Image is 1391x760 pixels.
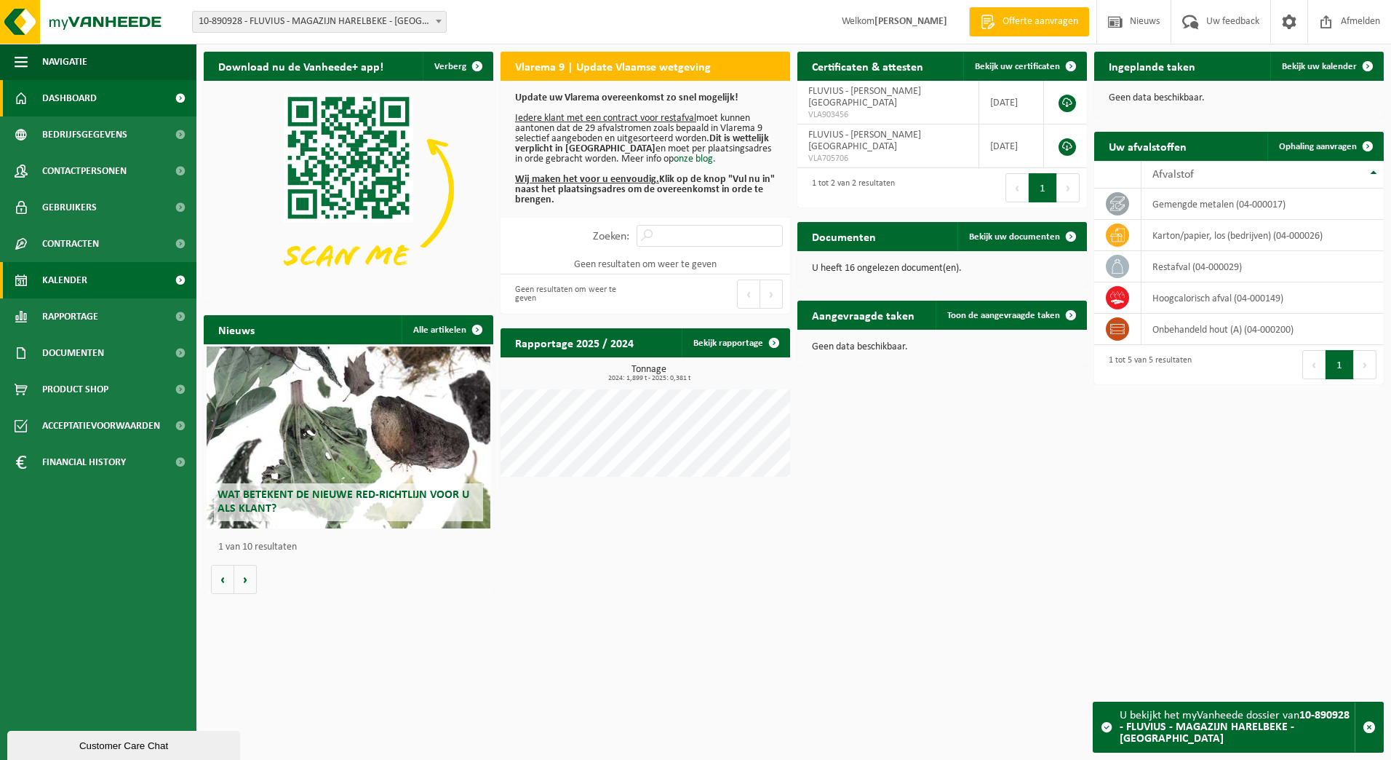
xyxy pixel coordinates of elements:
[1152,169,1194,181] span: Afvalstof
[234,565,257,594] button: Volgende
[193,12,446,32] span: 10-890928 - FLUVIUS - MAGAZIJN HARELBEKE - HARELBEKE
[434,62,466,71] span: Verberg
[42,116,127,153] span: Bedrijfsgegevens
[797,52,938,80] h2: Certificaten & attesten
[1141,282,1384,314] td: hoogcalorisch afval (04-000149)
[42,298,98,335] span: Rapportage
[593,231,629,242] label: Zoeken:
[1141,314,1384,345] td: onbehandeld hout (A) (04-000200)
[218,542,486,553] p: 1 van 10 resultaten
[501,328,648,357] h2: Rapportage 2025 / 2024
[207,347,490,529] a: Wat betekent de nieuwe RED-richtlijn voor u als klant?
[42,153,127,189] span: Contactpersonen
[42,226,99,262] span: Contracten
[969,7,1089,36] a: Offerte aanvragen
[979,124,1044,168] td: [DATE]
[808,86,921,108] span: FLUVIUS - [PERSON_NAME][GEOGRAPHIC_DATA]
[936,301,1085,330] a: Toon de aangevraagde taken
[1279,142,1357,151] span: Ophaling aanvragen
[515,113,696,124] u: Iedere klant met een contract voor restafval
[192,11,447,33] span: 10-890928 - FLUVIUS - MAGAZIJN HARELBEKE - HARELBEKE
[1101,349,1192,381] div: 1 tot 5 van 5 resultaten
[1141,220,1384,251] td: karton/papier, los (bedrijven) (04-000026)
[515,174,659,185] u: Wij maken het voor u eenvoudig.
[1267,132,1382,161] a: Ophaling aanvragen
[874,16,947,27] strong: [PERSON_NAME]
[515,133,769,154] b: Dit is wettelijk verplicht in [GEOGRAPHIC_DATA]
[42,371,108,408] span: Product Shop
[1005,173,1029,202] button: Previous
[1094,52,1210,80] h2: Ingeplande taken
[812,342,1072,352] p: Geen data beschikbaar.
[1326,350,1354,379] button: 1
[42,444,126,480] span: Financial History
[1354,350,1376,379] button: Next
[515,93,776,205] p: moet kunnen aantonen dat de 29 afvalstromen zoals bepaald in Vlarema 9 selectief aangeboden en ui...
[204,52,398,80] h2: Download nu de Vanheede+ app!
[947,311,1060,320] span: Toon de aangevraagde taken
[808,130,921,152] span: FLUVIUS - [PERSON_NAME][GEOGRAPHIC_DATA]
[969,232,1060,242] span: Bekijk uw documenten
[805,172,895,204] div: 1 tot 2 van 2 resultaten
[975,62,1060,71] span: Bekijk uw certificaten
[1057,173,1080,202] button: Next
[1029,173,1057,202] button: 1
[501,254,790,274] td: Geen resultaten om weer te geven
[1282,62,1357,71] span: Bekijk uw kalender
[682,328,789,357] a: Bekijk rapportage
[1270,52,1382,81] a: Bekijk uw kalender
[204,315,269,344] h2: Nieuws
[737,280,760,309] button: Previous
[42,262,87,298] span: Kalender
[812,264,1072,274] p: U heeft 16 ongelezen document(en).
[42,189,97,226] span: Gebruikers
[423,52,492,81] button: Verberg
[1141,251,1384,282] td: restafval (04-000029)
[999,15,1082,29] span: Offerte aanvragen
[1120,702,1355,752] div: U bekijkt het myVanheede dossier van
[1302,350,1326,379] button: Previous
[204,81,493,298] img: Download de VHEPlus App
[402,315,492,344] a: Alle artikelen
[797,301,929,329] h2: Aangevraagde taken
[1120,710,1350,745] strong: 10-890928 - FLUVIUS - MAGAZIJN HARELBEKE - [GEOGRAPHIC_DATA]
[515,92,738,103] b: Update uw Vlarema overeenkomst zo snel mogelijk!
[42,408,160,444] span: Acceptatievoorwaarden
[957,222,1085,251] a: Bekijk uw documenten
[808,109,968,121] span: VLA903456
[674,154,716,165] a: onze blog.
[1141,189,1384,220] td: gemengde metalen (04-000017)
[42,44,87,80] span: Navigatie
[1109,93,1369,103] p: Geen data beschikbaar.
[211,565,234,594] button: Vorige
[508,365,790,382] h3: Tonnage
[797,222,890,250] h2: Documenten
[508,278,638,310] div: Geen resultaten om weer te geven
[42,80,97,116] span: Dashboard
[1094,132,1201,160] h2: Uw afvalstoffen
[218,489,469,515] span: Wat betekent de nieuwe RED-richtlijn voor u als klant?
[963,52,1085,81] a: Bekijk uw certificaten
[42,335,104,371] span: Documenten
[501,52,725,80] h2: Vlarema 9 | Update Vlaamse wetgeving
[760,280,783,309] button: Next
[7,728,243,760] iframe: chat widget
[508,375,790,382] span: 2024: 1,899 t - 2025: 0,381 t
[515,174,775,205] b: Klik op de knop "Vul nu in" naast het plaatsingsadres om de overeenkomst in orde te brengen.
[979,81,1044,124] td: [DATE]
[808,153,968,165] span: VLA705706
